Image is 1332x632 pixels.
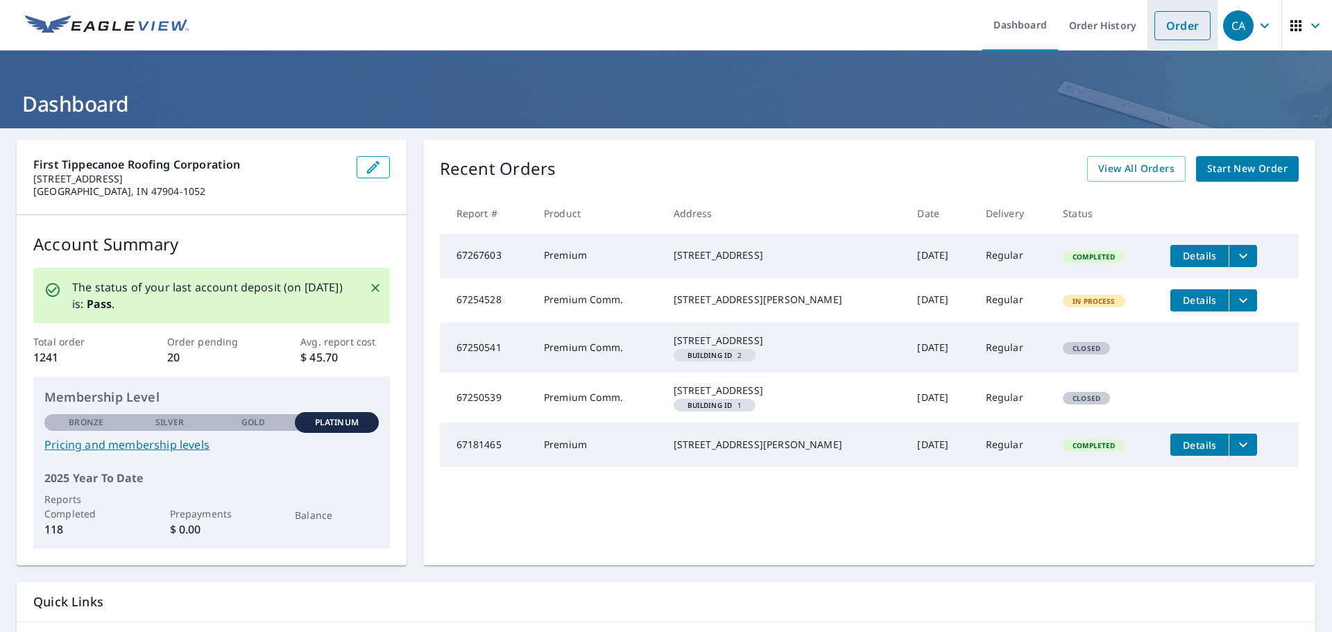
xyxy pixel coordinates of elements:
td: 67181465 [440,422,533,467]
p: Total order [33,334,122,349]
span: Closed [1064,343,1109,353]
button: detailsBtn-67254528 [1170,289,1229,311]
button: filesDropdownBtn-67254528 [1229,289,1257,311]
p: Prepayments [170,506,253,521]
div: [STREET_ADDRESS][PERSON_NAME] [674,438,896,452]
p: The status of your last account deposit (on [DATE]) is: . [72,279,352,312]
p: Avg. report cost [300,334,389,349]
span: Details [1179,249,1220,262]
td: [DATE] [906,422,974,467]
td: 67250541 [440,323,533,373]
td: [DATE] [906,278,974,323]
span: View All Orders [1098,160,1175,178]
td: Premium Comm. [533,323,663,373]
td: [DATE] [906,234,974,278]
span: Start New Order [1207,160,1288,178]
div: CA [1223,10,1254,41]
em: Building ID [688,352,733,359]
p: Reports Completed [44,492,128,521]
td: Regular [975,323,1052,373]
span: Closed [1064,393,1109,403]
span: Completed [1064,252,1123,262]
td: [DATE] [906,323,974,373]
td: 67250539 [440,373,533,422]
p: 1241 [33,349,122,366]
p: Silver [155,416,185,429]
p: $ 0.00 [170,521,253,538]
td: Premium Comm. [533,278,663,323]
th: Address [663,193,907,234]
div: [STREET_ADDRESS] [674,334,896,348]
td: Regular [975,234,1052,278]
p: First Tippecanoe Roofing Corporation [33,156,345,173]
p: $ 45.70 [300,349,389,366]
span: In Process [1064,296,1124,306]
p: Order pending [167,334,256,349]
p: 2025 Year To Date [44,470,379,486]
td: Regular [975,278,1052,323]
th: Report # [440,193,533,234]
p: Membership Level [44,388,379,407]
td: Regular [975,373,1052,422]
a: Start New Order [1196,156,1299,182]
em: Building ID [688,402,733,409]
a: View All Orders [1087,156,1186,182]
button: filesDropdownBtn-67181465 [1229,434,1257,456]
th: Product [533,193,663,234]
td: [DATE] [906,373,974,422]
b: Pass [87,296,112,311]
th: Date [906,193,974,234]
p: [STREET_ADDRESS] [33,173,345,185]
a: Pricing and membership levels [44,436,379,453]
p: 118 [44,521,128,538]
span: Completed [1064,441,1123,450]
button: filesDropdownBtn-67267603 [1229,245,1257,267]
p: Bronze [69,416,103,429]
button: detailsBtn-67267603 [1170,245,1229,267]
th: Delivery [975,193,1052,234]
p: Balance [295,508,378,522]
p: Quick Links [33,593,1299,610]
p: Gold [241,416,265,429]
td: 67267603 [440,234,533,278]
div: [STREET_ADDRESS] [674,248,896,262]
span: Details [1179,293,1220,307]
p: [GEOGRAPHIC_DATA], IN 47904-1052 [33,185,345,198]
div: [STREET_ADDRESS][PERSON_NAME] [674,293,896,307]
p: 20 [167,349,256,366]
td: 67254528 [440,278,533,323]
a: Order [1154,11,1211,40]
td: Regular [975,422,1052,467]
div: [STREET_ADDRESS] [674,384,896,398]
h1: Dashboard [17,89,1315,118]
button: Close [366,279,384,297]
td: Premium Comm. [533,373,663,422]
span: 1 [679,402,751,409]
td: Premium [533,422,663,467]
button: detailsBtn-67181465 [1170,434,1229,456]
span: Details [1179,438,1220,452]
p: Platinum [315,416,359,429]
p: Account Summary [33,232,390,257]
img: EV Logo [25,15,189,36]
td: Premium [533,234,663,278]
p: Recent Orders [440,156,556,182]
span: 2 [679,352,751,359]
th: Status [1052,193,1159,234]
